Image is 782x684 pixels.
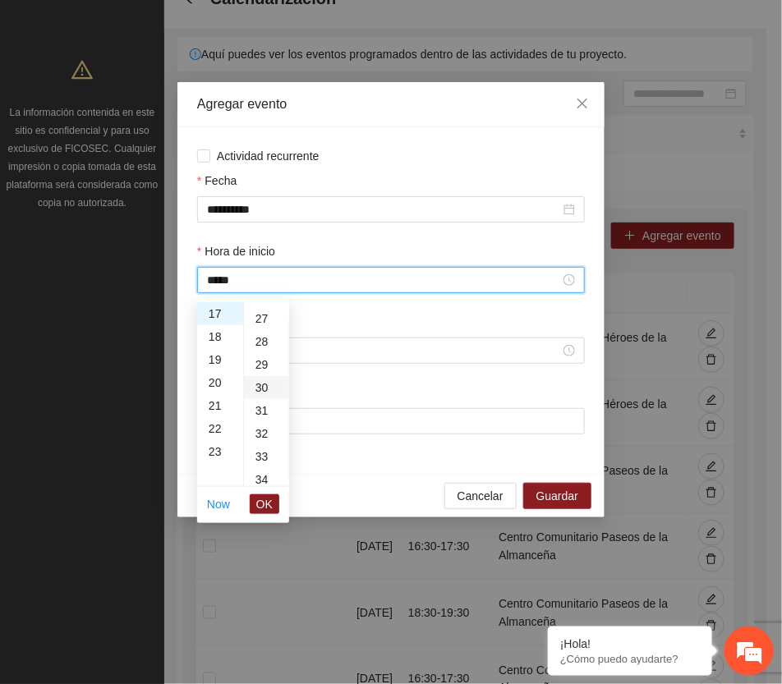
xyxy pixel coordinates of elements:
[244,468,289,491] div: 34
[269,8,309,48] div: Minimizar ventana de chat en vivo
[85,84,276,105] div: Chatee con nosotros ahora
[197,394,243,417] div: 21
[576,97,589,110] span: close
[536,487,578,505] span: Guardar
[256,495,273,513] span: OK
[523,483,591,509] button: Guardar
[560,82,605,126] button: Close
[95,219,227,385] span: Estamos en línea.
[197,325,243,348] div: 18
[458,487,504,505] span: Cancelar
[197,172,237,190] label: Fecha
[244,399,289,422] div: 31
[197,348,243,371] div: 19
[244,422,289,445] div: 32
[560,637,700,650] div: ¡Hola!
[244,353,289,376] div: 29
[250,494,279,514] button: OK
[210,147,326,165] span: Actividad recurrente
[197,302,243,325] div: 17
[8,448,313,506] textarea: Escriba su mensaje y pulse “Intro”
[197,242,275,260] label: Hora de inicio
[207,200,560,218] input: Fecha
[244,445,289,468] div: 33
[444,483,517,509] button: Cancelar
[197,371,243,394] div: 20
[244,330,289,353] div: 28
[207,271,560,289] input: Hora de inicio
[560,653,700,665] p: ¿Cómo puedo ayudarte?
[197,408,585,434] input: Lugar
[207,498,230,511] a: Now
[207,342,560,360] input: Hora de fin
[197,95,585,113] div: Agregar evento
[197,440,243,463] div: 23
[197,417,243,440] div: 22
[244,307,289,330] div: 27
[244,376,289,399] div: 30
